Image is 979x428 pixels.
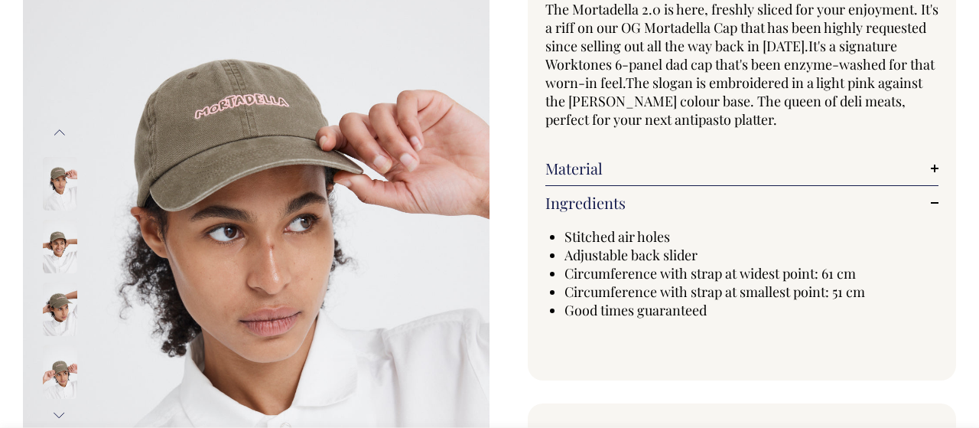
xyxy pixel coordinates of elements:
[43,345,77,399] img: moss
[564,301,707,319] span: Good times guaranteed
[545,159,938,178] a: Material
[564,264,856,283] span: Circumference with strap at widest point: 61 cm
[564,227,670,246] span: Stitched air holes
[564,283,865,301] span: Circumference with strap at smallest point: 51 cm
[43,157,77,211] img: moss
[545,37,935,129] span: It's a signature Worktones 6-panel dad cap that's been enzyme-washed for that worn-in feel. The s...
[43,220,77,273] img: moss
[545,194,938,212] a: Ingredients
[43,283,77,336] img: Mortadella 2.0 Cap
[564,246,698,264] span: Adjustable back slider
[48,116,71,150] button: Previous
